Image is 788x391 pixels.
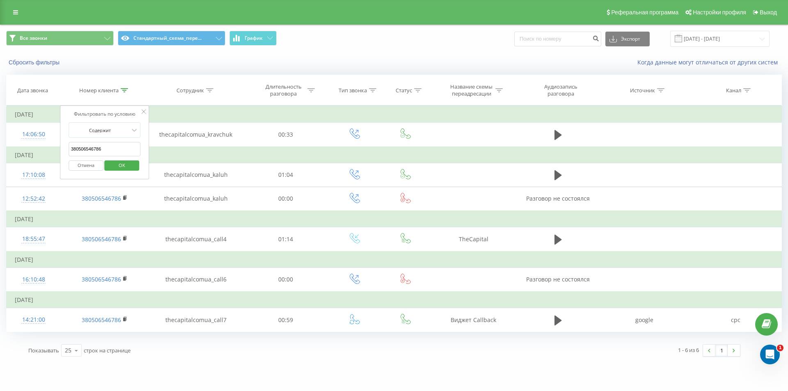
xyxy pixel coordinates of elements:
div: Название схемы переадресации [449,83,493,97]
td: TheCapital [429,227,517,252]
div: Аудиозапись разговора [534,83,587,97]
div: 12:52:42 [15,191,52,207]
span: Разговор не состоялся [526,275,590,283]
a: 380506546786 [82,275,121,283]
div: Тип звонка [339,87,367,94]
div: 14:06:50 [15,126,52,142]
td: 00:33 [243,123,328,147]
button: Сбросить фильтры [6,59,64,66]
td: 00:59 [243,308,328,332]
td: thecapitalcomua_call6 [149,268,243,292]
div: 18:55:47 [15,231,52,247]
div: Канал [726,87,741,94]
span: OK [110,159,133,171]
div: Номер клиента [79,87,119,94]
input: Введите значение [69,142,141,156]
span: Все звонки [20,35,47,41]
a: 380506546786 [82,235,121,243]
td: thecapitalcomua_kaluh [149,163,243,187]
td: [DATE] [7,147,782,163]
span: График [245,35,263,41]
a: Когда данные могут отличаться от других систем [637,58,782,66]
div: Статус [396,87,412,94]
button: Отмена [69,160,103,171]
td: [DATE] [7,106,782,123]
span: строк на странице [84,347,131,354]
td: [DATE] [7,292,782,308]
input: Поиск по номеру [514,32,601,46]
iframe: Intercom live chat [760,345,780,364]
td: [DATE] [7,252,782,268]
td: thecapitalcomua_call4 [149,227,243,252]
td: 01:14 [243,227,328,252]
div: 14:21:00 [15,312,52,328]
a: 1 [715,345,728,356]
div: Длительность разговора [261,83,305,97]
span: Показывать [28,347,59,354]
div: 25 [65,346,71,354]
div: Источник [630,87,655,94]
td: 00:00 [243,268,328,292]
a: 380506546786 [82,194,121,202]
button: Стандартный_схема_пере... [118,31,225,46]
button: График [229,31,277,46]
td: google [599,308,690,332]
td: thecapitalcomua_kravchuk [149,123,243,147]
button: Экспорт [605,32,650,46]
div: Дата звонка [17,87,48,94]
div: Фильтровать по условию [69,110,141,118]
td: thecapitalcomua_kaluh [149,187,243,211]
span: Разговор не состоялся [526,194,590,202]
td: [DATE] [7,211,782,227]
span: Реферальная программа [611,9,678,16]
span: Настройки профиля [693,9,746,16]
span: 1 [777,345,783,351]
button: OK [105,160,140,171]
a: 380506546786 [82,316,121,324]
button: Все звонки [6,31,114,46]
td: 01:04 [243,163,328,187]
td: cpc [690,308,781,332]
td: thecapitalcomua_call7 [149,308,243,332]
div: 16:10:48 [15,272,52,288]
div: 1 - 6 из 6 [678,346,699,354]
span: Выход [760,9,777,16]
td: Виджет Сallback [429,308,517,332]
div: 17:10:08 [15,167,52,183]
div: Сотрудник [176,87,204,94]
td: 00:00 [243,187,328,211]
